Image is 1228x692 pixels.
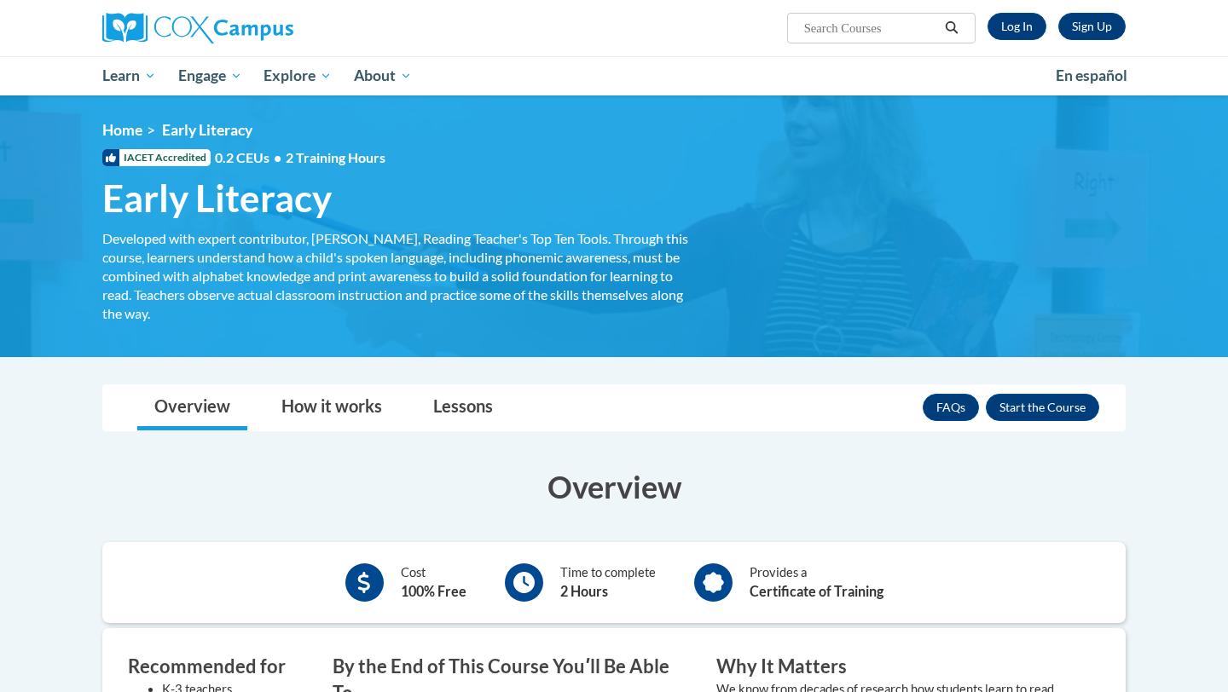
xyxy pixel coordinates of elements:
button: Enroll [986,394,1099,421]
div: Main menu [77,56,1151,95]
button: Search [939,18,964,38]
span: 0.2 CEUs [215,148,385,167]
span: • [274,149,281,165]
h3: Recommended for [128,654,307,680]
div: Developed with expert contributor, [PERSON_NAME], Reading Teacher's Top Ten Tools. Through this c... [102,229,691,323]
a: Learn [91,56,167,95]
a: Explore [252,56,343,95]
a: Overview [137,385,247,430]
a: Register [1058,13,1126,40]
a: How it works [264,385,399,430]
a: Cox Campus [102,13,426,43]
div: Provides a [750,563,883,602]
b: 2 Hours [560,583,608,599]
div: Time to complete [560,563,656,602]
span: Explore [264,66,332,86]
a: FAQs [923,394,979,421]
h3: Why It Matters [716,654,1074,680]
b: 100% Free [401,583,466,599]
span: Learn [102,66,156,86]
a: Home [102,121,142,139]
a: Lessons [416,385,510,430]
img: Cox Campus [102,13,293,43]
b: Certificate of Training [750,583,883,599]
a: En español [1045,58,1138,94]
a: About [343,56,423,95]
a: Log In [988,13,1046,40]
span: 2 Training Hours [286,149,385,165]
span: About [354,66,412,86]
span: IACET Accredited [102,149,211,166]
span: Early Literacy [162,121,252,139]
span: En español [1056,66,1127,84]
span: Early Literacy [102,176,332,221]
input: Search Courses [802,18,939,38]
a: Engage [167,56,253,95]
span: Engage [178,66,242,86]
div: Cost [401,563,466,602]
h3: Overview [102,465,1126,508]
